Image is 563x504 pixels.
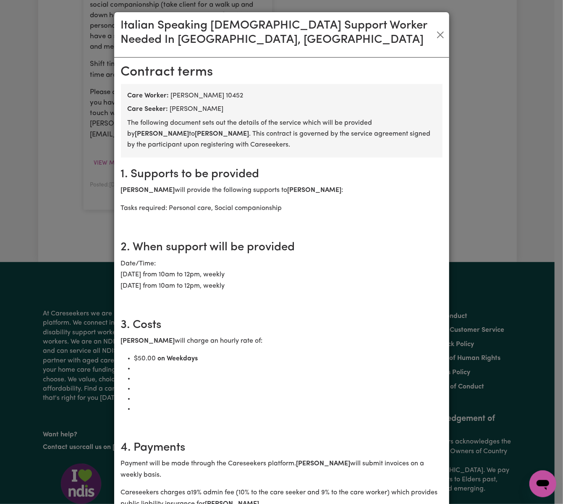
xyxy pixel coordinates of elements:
h2: 4. Payments [121,441,443,455]
b: [PERSON_NAME] [121,187,175,194]
b: Care Seeker: [128,106,168,113]
p: will charge an hourly rate of: [121,336,443,346]
h2: Contract terms [121,64,443,80]
b: [PERSON_NAME] [121,338,175,344]
p: will provide the following supports to : [121,185,443,196]
b: [PERSON_NAME] [288,187,342,194]
b: [PERSON_NAME] [296,460,351,467]
h3: Italian Speaking [DEMOGRAPHIC_DATA] Support Worker Needed In [GEOGRAPHIC_DATA], [GEOGRAPHIC_DATA] [121,19,436,47]
h2: 1. Supports to be provided [121,168,443,182]
b: Care Worker: [128,92,169,99]
h2: 3. Costs [121,318,443,333]
span: $ 50.00 [134,355,156,362]
p: Date/Time: [DATE] from 10am to 12pm, weekly [DATE] from 10am to 12pm, weekly [121,258,443,291]
h2: 2. When support will be provided [121,241,443,255]
button: Close [435,28,445,42]
div: [PERSON_NAME] 10452 [128,91,436,101]
p: The following document sets out the details of the service which will be provided by to . This co... [128,118,436,151]
iframe: Button to launch messaging window [529,470,556,497]
b: on Weekdays [158,355,198,362]
p: Tasks required: Personal care, Social companionship [121,203,443,214]
b: [PERSON_NAME] [195,131,249,137]
p: Payment will be made through the Careseekers platform. will submit invoices on a weekly basis. [121,458,443,480]
div: [PERSON_NAME] [128,104,436,114]
b: [PERSON_NAME] [135,131,189,137]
